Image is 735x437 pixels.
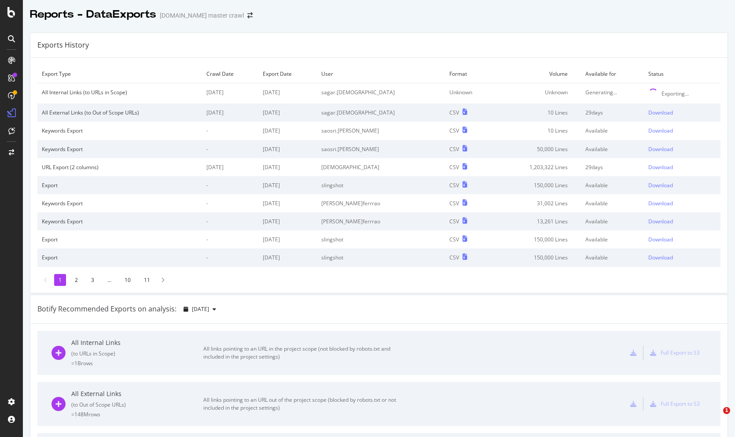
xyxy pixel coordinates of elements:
div: Download [648,218,673,225]
div: CSV [449,109,459,116]
div: Download [648,254,673,261]
td: [DATE] [258,83,317,104]
div: All External Links [71,389,203,398]
td: [DATE] [258,104,317,122]
div: Keywords Export [42,200,198,207]
td: [DATE] [258,140,317,158]
td: [PERSON_NAME]ferrrao [317,212,445,230]
td: Available for [581,65,644,83]
div: Export [42,254,198,261]
div: Keywords Export [42,218,198,225]
td: Unknown [445,83,494,104]
div: Download [648,127,673,134]
td: [DATE] [258,212,317,230]
div: All Internal Links [71,338,203,347]
td: - [202,194,258,212]
td: - [202,230,258,248]
div: ( to Out of Scope URLs ) [71,401,203,408]
a: Download [648,218,716,225]
span: 2025 Sep. 29th [192,305,209,313]
div: Generating... [585,89,639,96]
div: Download [648,109,673,116]
td: 13,261 Lines [494,212,581,230]
div: Exporting... [661,90,689,97]
div: CSV [449,218,459,225]
div: CSV [449,127,459,134]
td: 50,000 Lines [494,140,581,158]
div: All links pointing to an URL in the project scope (not blocked by robots.txt and included in the ... [203,345,401,361]
td: User [317,65,445,83]
td: 10 Lines [494,122,581,140]
div: Available [585,218,639,225]
div: Botify Recommended Exports on analysis: [37,304,176,314]
td: - [202,140,258,158]
td: saosri.[PERSON_NAME] [317,140,445,158]
td: [DATE] [258,194,317,212]
td: Unknown [494,83,581,104]
div: s3-export [650,350,656,356]
div: Available [585,127,639,134]
span: 1 [723,407,730,414]
div: CSV [449,181,459,189]
div: [DOMAIN_NAME] master crawl [160,11,244,20]
td: 150,000 Lines [494,230,581,248]
li: ... [103,274,116,286]
td: 1,203,322 Lines [494,158,581,176]
td: [DEMOGRAPHIC_DATA] [317,158,445,176]
td: Export Type [37,65,202,83]
div: csv-export [630,401,636,407]
div: Available [585,200,639,207]
td: [DATE] [202,158,258,176]
td: 150,000 Lines [494,176,581,194]
div: ( to URLs in Scope ) [71,350,203,357]
div: Full Export to S3 [661,400,700,407]
div: Download [648,236,673,243]
div: All Internal Links (to URLs in Scope) [42,89,198,96]
td: - [202,212,258,230]
div: = 1B rows [71,359,203,367]
div: Keywords Export [42,145,198,153]
td: 29 days [581,158,644,176]
td: slingshot [317,230,445,248]
div: s3-export [650,401,656,407]
div: = 148M rows [71,411,203,418]
li: 11 [140,274,154,286]
div: arrow-right-arrow-left [247,12,253,19]
td: slingshot [317,248,445,267]
td: - [202,248,258,267]
div: Available [585,236,639,243]
div: Download [648,163,673,171]
td: [DATE] [258,122,317,140]
div: CSV [449,254,459,261]
a: Download [648,200,716,207]
td: [DATE] [258,158,317,176]
li: 1 [54,274,66,286]
div: Download [648,145,673,153]
div: All External Links (to Out of Scope URLs) [42,109,198,116]
td: Status [644,65,720,83]
div: Available [585,254,639,261]
div: Full Export to S3 [661,349,700,356]
li: 10 [120,274,135,286]
td: Volume [494,65,581,83]
div: CSV [449,163,459,171]
div: Exports History [37,40,89,50]
div: All links pointing to an URL out of the project scope (blocked by robots.txt or not included in t... [203,396,401,412]
div: Available [585,145,639,153]
td: sagar.[DEMOGRAPHIC_DATA] [317,104,445,122]
a: Download [648,145,716,153]
a: Download [648,254,716,261]
td: Format [445,65,494,83]
td: 10 Lines [494,104,581,122]
div: URL Export (2 columns) [42,163,198,171]
td: 31,002 Lines [494,194,581,212]
div: csv-export [630,350,636,356]
td: [PERSON_NAME]ferrrao [317,194,445,212]
div: CSV [449,200,459,207]
a: Download [648,127,716,134]
div: Download [648,181,673,189]
td: Crawl Date [202,65,258,83]
div: Reports - DataExports [30,7,156,22]
td: 150,000 Lines [494,248,581,267]
td: - [202,176,258,194]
